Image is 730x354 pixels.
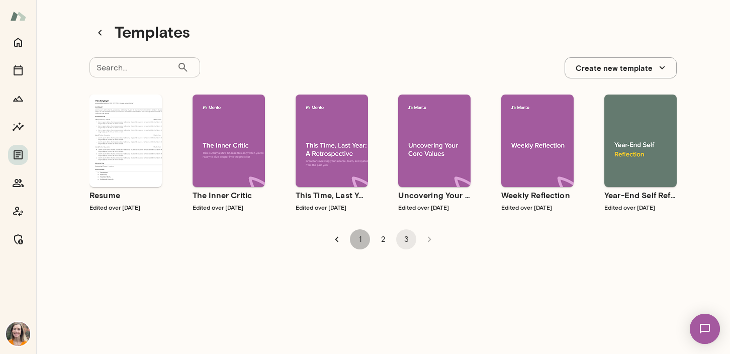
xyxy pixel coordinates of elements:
span: Edited over [DATE] [398,204,449,211]
button: Create new template [565,57,677,78]
button: Go to previous page [327,229,347,249]
img: Carrie Kelly [6,322,30,346]
span: Edited over [DATE] [604,204,655,211]
button: Insights [8,117,28,137]
button: Growth Plan [8,88,28,109]
button: Home [8,32,28,52]
h6: Year-End Self Reflection [604,189,677,201]
button: page 3 [396,229,416,249]
h6: Weekly Reflection [501,189,574,201]
div: pagination [89,221,677,249]
button: Go to page 2 [373,229,393,249]
span: Edited over [DATE] [89,204,140,211]
button: Coach app [8,201,28,221]
h6: The Inner Critic [193,189,265,201]
h6: Uncovering Your Core Values [398,189,471,201]
nav: pagination navigation [325,229,441,249]
button: Members [8,173,28,193]
button: Manage [8,229,28,249]
img: Mento [10,7,26,26]
span: Edited over [DATE] [296,204,346,211]
span: Edited over [DATE] [501,204,552,211]
span: Edited over [DATE] [193,204,243,211]
button: Documents [8,145,28,165]
h6: This Time, Last Year: a Retrospective [296,189,368,201]
h4: Templates [115,22,190,43]
h6: Resume [89,189,162,201]
button: Sessions [8,60,28,80]
button: Go to page 1 [350,229,370,249]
